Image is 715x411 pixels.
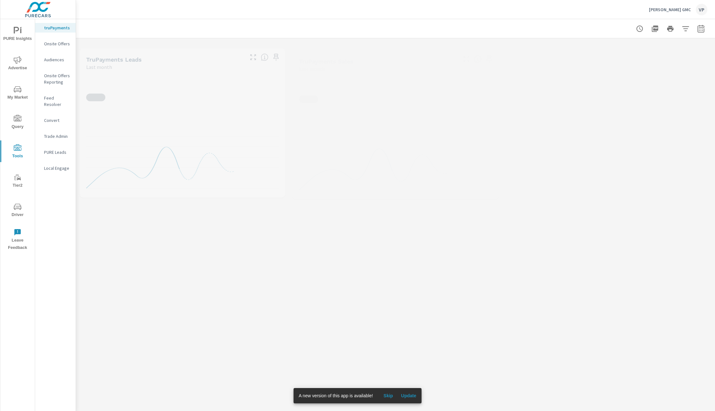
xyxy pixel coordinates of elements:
[696,4,707,15] div: VP
[380,393,396,399] span: Skip
[35,93,76,109] div: Feed Resolver
[299,58,353,65] h5: truPayments Sales
[44,25,71,31] p: truPayments
[2,86,33,101] span: My Market
[649,7,691,12] p: [PERSON_NAME] GMC
[44,72,71,85] p: Onsite Offers Reporting
[649,22,661,35] button: "Export Report to PDF"
[35,71,76,87] div: Onsite Offers Reporting
[44,41,71,47] p: Onsite Offers
[0,19,35,254] div: nav menu
[261,53,268,61] span: The number of truPayments leads.
[2,115,33,131] span: Query
[695,22,707,35] button: Select Date Range
[2,203,33,219] span: Driver
[398,391,419,401] button: Update
[35,39,76,49] div: Onsite Offers
[44,56,71,63] p: Audiences
[248,52,258,62] button: Make Fullscreen
[2,56,33,72] span: Advertise
[35,23,76,33] div: truPayments
[299,65,325,73] p: Last month
[86,63,112,71] p: Last month
[2,228,33,251] span: Leave Feedback
[35,131,76,141] div: Trade Admin
[2,144,33,160] span: Tools
[378,391,398,401] button: Skip
[44,117,71,123] p: Convert
[271,52,281,62] span: Save this to your personalized report
[44,149,71,155] p: PURE Leads
[35,163,76,173] div: Local Engage
[35,147,76,157] div: PURE Leads
[35,55,76,64] div: Audiences
[299,393,373,398] span: A new version of this app is available!
[679,22,692,35] button: Apply Filters
[35,116,76,125] div: Convert
[474,55,482,63] span: Number of sales matched to a truPayments lead. [Source: This data is sourced from the dealer's DM...
[461,54,471,64] button: Make Fullscreen
[664,22,677,35] button: Print Report
[484,54,494,64] span: Save this to your personalized report
[401,393,416,399] span: Update
[2,27,33,42] span: PURE Insights
[44,133,71,139] p: Trade Admin
[2,174,33,189] span: Tier2
[44,95,71,108] p: Feed Resolver
[44,165,71,171] p: Local Engage
[86,56,142,63] h5: truPayments Leads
